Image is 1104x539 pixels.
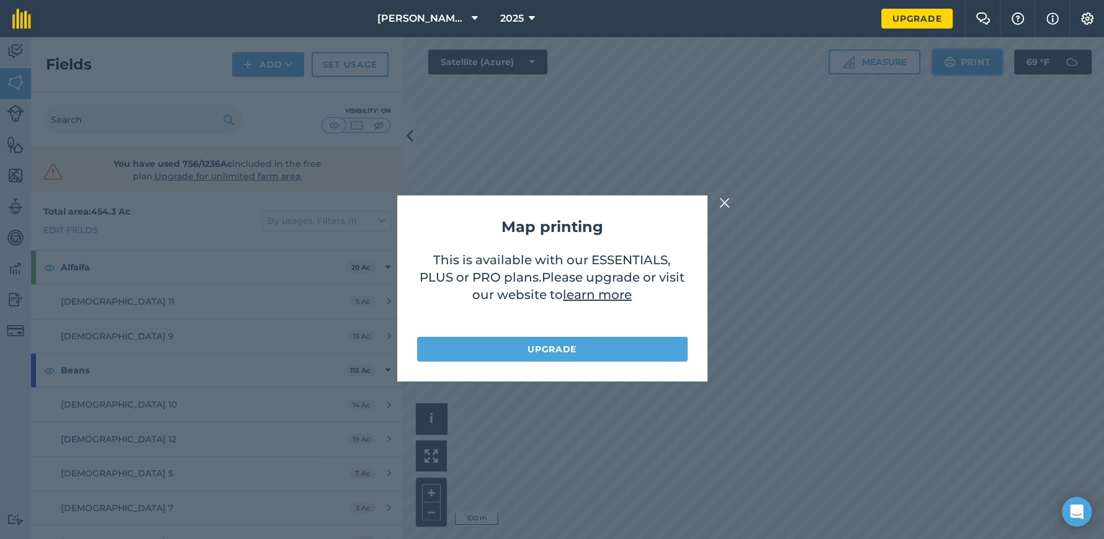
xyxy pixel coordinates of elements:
a: Upgrade [417,337,688,362]
a: learn more [563,287,632,302]
h2: Map printing [417,215,688,239]
img: Two speech bubbles overlapping with the left bubble in the forefront [976,12,990,25]
p: This is available with our ESSENTIALS, PLUS or PRO plans . [417,251,688,324]
img: svg+xml;base64,PHN2ZyB4bWxucz0iaHR0cDovL3d3dy53My5vcmcvMjAwMC9zdmciIHdpZHRoPSIxNyIgaGVpZ2h0PSIxNy... [1046,11,1059,26]
span: 2025 [500,11,524,26]
img: fieldmargin Logo [12,9,31,29]
div: Open Intercom Messenger [1062,497,1092,527]
img: A question mark icon [1010,12,1025,25]
img: A cog icon [1080,12,1095,25]
img: svg+xml;base64,PHN2ZyB4bWxucz0iaHR0cDovL3d3dy53My5vcmcvMjAwMC9zdmciIHdpZHRoPSIyMiIgaGVpZ2h0PSIzMC... [719,195,730,210]
span: Please upgrade or visit our website to [472,270,684,302]
span: [PERSON_NAME][GEOGRAPHIC_DATA] [377,11,467,26]
a: Upgrade [881,9,953,29]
